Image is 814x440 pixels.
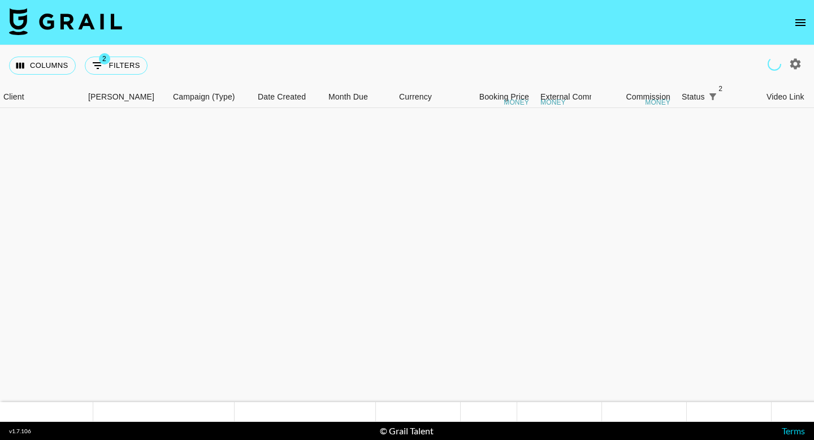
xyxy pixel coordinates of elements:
[540,99,566,106] div: money
[676,86,761,108] div: Status
[767,86,804,108] div: Video Link
[9,57,76,75] button: Select columns
[252,86,323,108] div: Date Created
[88,86,154,108] div: [PERSON_NAME]
[167,86,252,108] div: Campaign (Type)
[9,8,122,35] img: Grail Talent
[83,86,167,108] div: Booker
[9,428,31,435] div: v 1.7.106
[540,86,617,108] div: External Commission
[626,86,670,108] div: Commission
[85,57,148,75] button: Show filters
[328,86,368,108] div: Month Due
[258,86,306,108] div: Date Created
[768,57,781,71] span: Refreshing clients, users, campaigns...
[504,99,529,106] div: money
[715,83,726,94] span: 2
[645,99,670,106] div: money
[323,86,393,108] div: Month Due
[399,86,432,108] div: Currency
[479,86,529,108] div: Booking Price
[173,86,235,108] div: Campaign (Type)
[721,89,737,105] button: Sort
[3,86,24,108] div: Client
[99,53,110,64] span: 2
[789,11,812,34] button: open drawer
[705,89,721,105] div: 2 active filters
[393,86,450,108] div: Currency
[682,86,705,108] div: Status
[782,425,805,436] a: Terms
[705,89,721,105] button: Show filters
[380,425,434,437] div: © Grail Talent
